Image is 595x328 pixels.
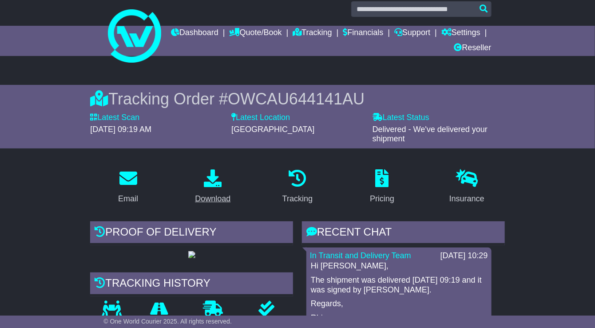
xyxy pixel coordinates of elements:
[90,113,139,123] label: Latest Scan
[441,26,480,41] a: Settings
[311,276,487,295] p: The shipment was delivered [DATE] 09:19 and it was signed by [PERSON_NAME].
[90,89,504,108] div: Tracking Order #
[189,166,236,208] a: Download
[454,41,492,56] a: Reseller
[118,193,138,205] div: Email
[188,251,195,258] img: GetPodImage
[373,113,429,123] label: Latest Status
[293,26,332,41] a: Tracking
[311,261,487,271] p: Hi [PERSON_NAME],
[230,26,282,41] a: Quote/Book
[373,125,488,144] span: Delivered - We've delivered your shipment
[103,318,232,325] span: © One World Courier 2025. All rights reserved.
[444,166,490,208] a: Insurance
[195,193,230,205] div: Download
[228,90,365,108] span: OWCAU644141AU
[370,193,394,205] div: Pricing
[440,251,488,261] div: [DATE] 10:29
[394,26,430,41] a: Support
[282,193,313,205] div: Tracking
[343,26,383,41] a: Financials
[449,193,484,205] div: Insurance
[90,221,293,245] div: Proof of Delivery
[310,251,411,260] a: In Transit and Delivery Team
[90,125,151,134] span: [DATE] 09:19 AM
[311,313,487,323] p: Rhiza
[231,125,314,134] span: [GEOGRAPHIC_DATA]
[171,26,218,41] a: Dashboard
[277,166,318,208] a: Tracking
[231,113,290,123] label: Latest Location
[364,166,400,208] a: Pricing
[112,166,144,208] a: Email
[311,299,487,309] p: Regards,
[302,221,505,245] div: RECENT CHAT
[90,272,293,296] div: Tracking history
